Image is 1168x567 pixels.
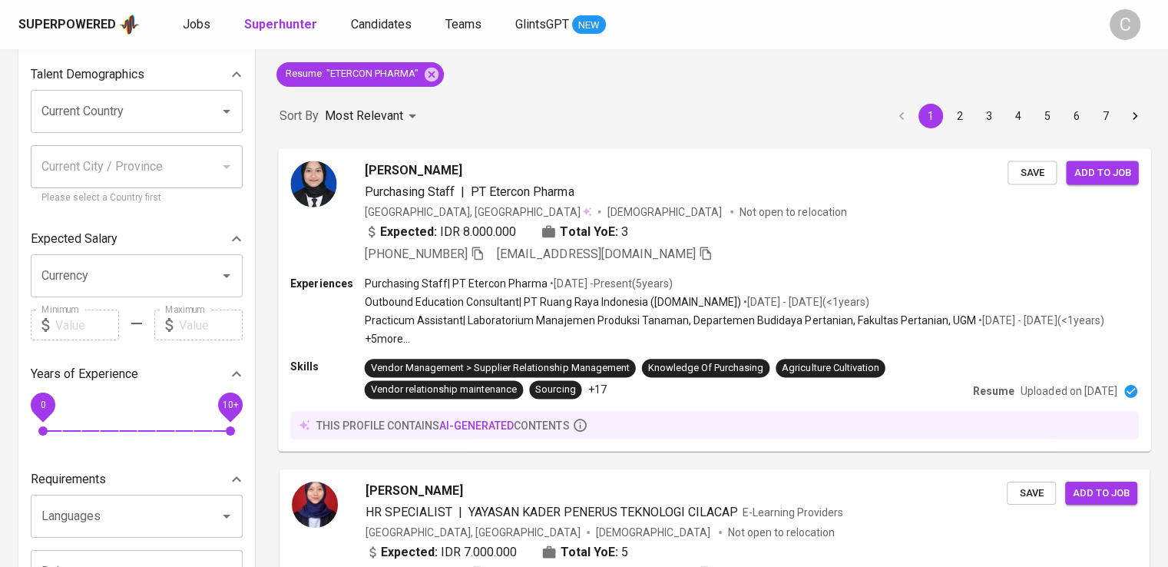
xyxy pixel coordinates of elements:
[366,525,581,540] div: [GEOGRAPHIC_DATA], [GEOGRAPHIC_DATA]
[18,16,116,34] div: Superpowered
[607,204,724,219] span: [DEMOGRAPHIC_DATA]
[325,102,422,131] div: Most Relevant
[316,417,569,433] p: this profile contains contents
[1064,104,1089,128] button: Go to page 6
[276,62,444,87] div: Resume: "ETERCON PHARMA"
[365,331,1104,346] p: +5 more ...
[1110,9,1140,40] div: C
[1008,161,1057,184] button: Save
[292,482,338,528] img: f4d7f8dcbe649b45c4938f97222471a8.jpg
[365,275,548,290] p: Purchasing Staff | PT Etercon Pharma
[216,506,237,527] button: Open
[1066,161,1138,184] button: Add to job
[461,182,465,201] span: |
[351,17,412,31] span: Candidates
[1065,482,1137,506] button: Add to job
[515,15,606,35] a: GlintsGPT NEW
[31,224,243,254] div: Expected Salary
[119,13,140,36] img: app logo
[222,400,238,410] span: 10+
[548,275,672,290] p: • [DATE] - Present ( 5 years )
[535,383,575,397] div: Sourcing
[1006,104,1031,128] button: Go to page 4
[572,18,606,33] span: NEW
[41,191,232,206] p: Please select a Country first
[1074,164,1130,181] span: Add to job
[276,67,428,81] span: Resume : "ETERCON PHARMA"
[596,525,713,540] span: [DEMOGRAPHIC_DATA]
[977,104,1001,128] button: Go to page 3
[365,246,468,260] span: [PHONE_NUMBER]
[290,359,364,374] p: Skills
[976,313,1103,328] p: • [DATE] - [DATE] ( <1 years )
[648,361,763,376] div: Knowledge Of Purchasing
[371,361,630,376] div: Vendor Management > Supplier Relationship Management
[887,104,1150,128] nav: pagination navigation
[183,15,213,35] a: Jobs
[439,419,514,431] span: AI-generated
[366,505,452,519] span: HR SPECIALIST
[31,359,243,390] div: Years of Experience
[560,222,617,240] b: Total YoE:
[290,161,336,207] img: 6ee7007b4c0029aa7f2a2515e18d35e3.jpg
[380,222,437,240] b: Expected:
[366,543,517,562] div: IDR 7.000.000
[290,275,364,290] p: Experiences
[280,149,1150,451] a: [PERSON_NAME]Purchasing Staff|PT Etercon Pharma[GEOGRAPHIC_DATA], [GEOGRAPHIC_DATA][DEMOGRAPHIC_D...
[515,17,569,31] span: GlintsGPT
[366,482,463,500] span: [PERSON_NAME]
[365,313,976,328] p: Practicum Assistant | Laboratorium Manajemen Produksi Tanaman, Departemen Budidaya Pertanian, Fak...
[1094,104,1118,128] button: Go to page 7
[381,543,438,562] b: Expected:
[31,470,106,489] p: Requirements
[740,204,846,219] p: Not open to relocation
[325,107,403,125] p: Most Relevant
[179,310,243,340] input: Value
[445,15,485,35] a: Teams
[365,204,592,219] div: [GEOGRAPHIC_DATA], [GEOGRAPHIC_DATA]
[1007,482,1056,506] button: Save
[244,17,317,31] b: Superhunter
[31,59,243,90] div: Talent Demographics
[561,543,618,562] b: Total YoE:
[948,104,972,128] button: Go to page 2
[497,246,696,260] span: [EMAIL_ADDRESS][DOMAIN_NAME]
[351,15,415,35] a: Candidates
[280,107,319,125] p: Sort By
[973,383,1014,399] p: Resume
[216,101,237,122] button: Open
[743,506,843,519] span: E-Learning Providers
[1015,164,1049,181] span: Save
[365,222,517,240] div: IDR 8.000.000
[918,104,943,128] button: page 1
[183,17,210,31] span: Jobs
[216,265,237,287] button: Open
[458,503,462,522] span: |
[445,17,481,31] span: Teams
[31,365,138,383] p: Years of Experience
[468,505,738,519] span: YAYASAN KADER PENERUS TEKNOLOGI CILACAP
[1021,383,1117,399] p: Uploaded on [DATE]
[621,543,628,562] span: 5
[1035,104,1060,128] button: Go to page 5
[728,525,835,540] p: Not open to relocation
[588,382,607,397] p: +17
[471,184,574,198] span: PT Etercon Pharma
[244,15,320,35] a: Superhunter
[371,383,518,397] div: Vendor relationship maintenance
[741,294,869,310] p: • [DATE] - [DATE] ( <1 years )
[18,13,140,36] a: Superpoweredapp logo
[1073,485,1130,502] span: Add to job
[55,310,119,340] input: Value
[782,361,878,376] div: Agriculture Cultivation
[621,222,628,240] span: 3
[1014,485,1048,502] span: Save
[365,294,741,310] p: Outbound Education Consultant | PT Ruang Raya Indonesia ([DOMAIN_NAME])
[40,400,45,410] span: 0
[31,65,144,84] p: Talent Demographics
[31,464,243,495] div: Requirements
[31,230,117,248] p: Expected Salary
[365,161,462,179] span: [PERSON_NAME]
[365,184,455,198] span: Purchasing Staff
[1123,104,1147,128] button: Go to next page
